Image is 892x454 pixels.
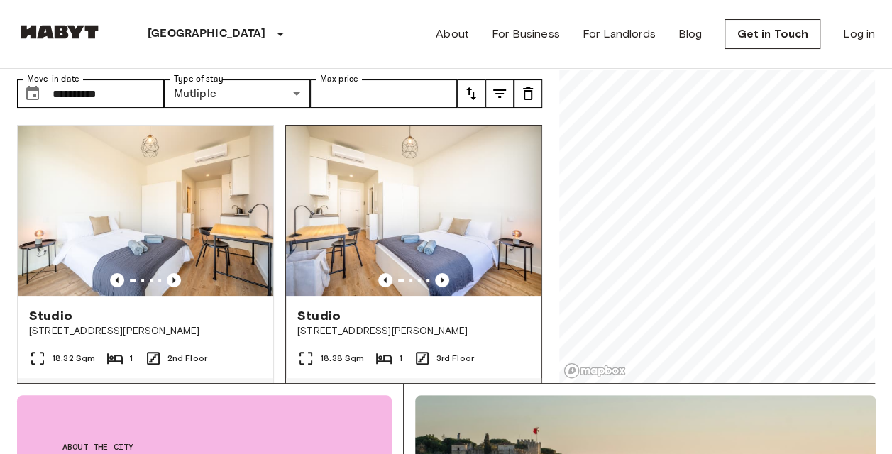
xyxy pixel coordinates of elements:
button: tune [457,79,485,108]
a: For Business [492,26,560,43]
span: 3rd Floor [436,352,474,365]
button: tune [514,79,542,108]
label: Move-in date [27,73,79,85]
button: Previous image [110,273,124,287]
span: Studio [29,307,72,324]
button: tune [485,79,514,108]
div: Mutliple [164,79,311,108]
label: Max price [320,73,358,85]
a: For Landlords [583,26,656,43]
img: Marketing picture of unit PT-17-148-303-01 [286,126,541,296]
a: Mapbox logo [563,362,626,379]
a: Get in Touch [725,19,820,49]
button: Choose date, selected date is 4 Oct 2025 [18,79,47,108]
button: Previous image [378,273,392,287]
span: 18.32 Sqm [52,352,95,365]
button: Previous image [167,273,181,287]
span: 1 [398,352,402,365]
span: 1 [129,352,133,365]
button: Previous image [435,273,449,287]
label: Type of stay [174,73,224,85]
p: [GEOGRAPHIC_DATA] [148,26,266,43]
span: [STREET_ADDRESS][PERSON_NAME] [297,324,530,338]
a: Marketing picture of unit PT-17-148-204-01Previous imagePrevious imageStudio[STREET_ADDRESS][PERS... [17,125,274,427]
a: About [436,26,469,43]
a: Marketing picture of unit PT-17-148-303-01Previous imagePrevious imageStudio[STREET_ADDRESS][PERS... [285,125,542,427]
a: Blog [678,26,703,43]
span: 18.38 Sqm [320,352,364,365]
img: Marketing picture of unit PT-17-148-204-01 [18,126,273,296]
span: About the city [62,441,346,453]
a: Log in [843,26,875,43]
span: 2nd Floor [167,352,207,365]
img: Habyt [17,25,102,39]
span: [STREET_ADDRESS][PERSON_NAME] [29,324,262,338]
span: Studio [297,307,341,324]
